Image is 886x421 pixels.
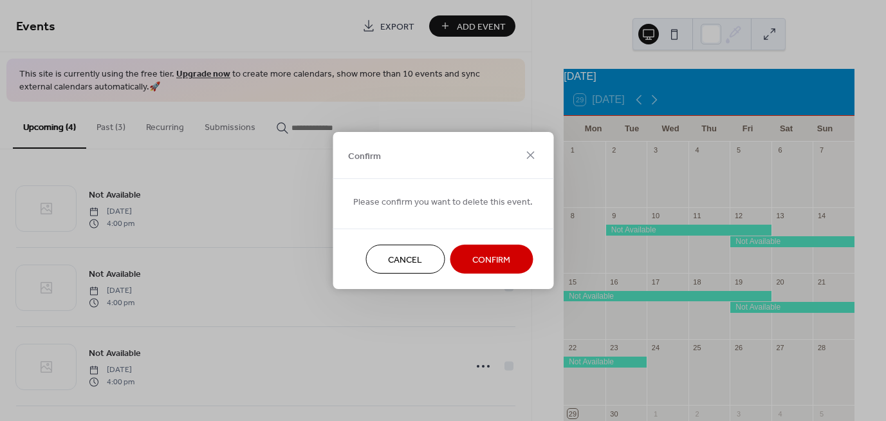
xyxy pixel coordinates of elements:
button: Confirm [450,245,533,274]
span: Confirm [472,254,510,267]
button: Cancel [365,245,445,274]
span: Cancel [388,254,422,267]
span: Confirm [348,149,381,163]
span: Please confirm you want to delete this event. [353,196,533,209]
